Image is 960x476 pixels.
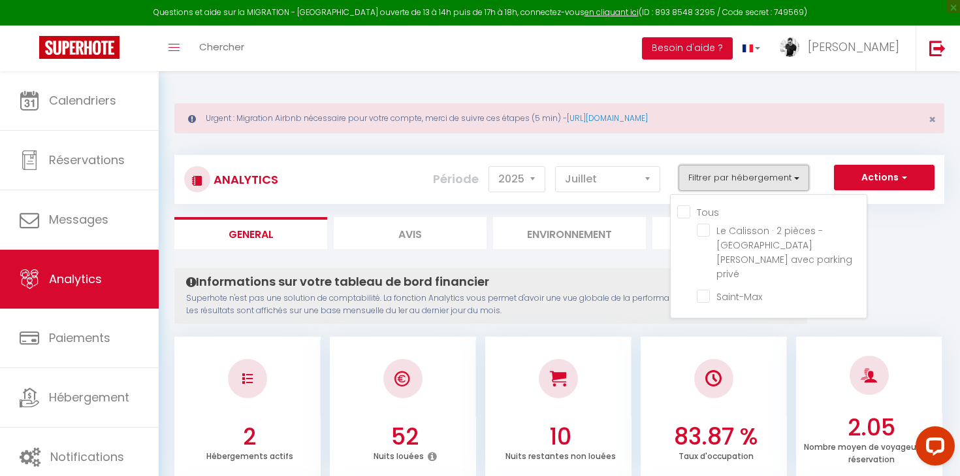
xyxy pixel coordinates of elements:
li: Avis [334,217,487,249]
label: Période [433,165,479,194]
h3: 2.05 [803,414,939,441]
span: Hébergement [49,389,129,405]
span: Analytics [49,271,102,287]
button: Filtrer par hébergement [679,165,809,191]
h3: 52 [337,423,473,450]
span: [PERSON_NAME] [808,39,899,55]
img: Super Booking [39,36,120,59]
button: Besoin d'aide ? [642,37,733,59]
img: NO IMAGE [242,373,253,384]
p: Nuits louées [374,448,424,462]
span: Notifications [50,449,124,465]
h3: Analytics [210,165,278,194]
h3: 2 [182,423,317,450]
h4: Informations sur votre tableau de bord financier [186,275,795,289]
li: Environnement [493,217,646,249]
span: Calendriers [49,92,116,109]
p: Nuits restantes non louées [505,448,616,462]
span: Le Calisson · 2 pièces - [GEOGRAPHIC_DATA][PERSON_NAME] avec parking privé [716,224,852,280]
a: en cliquant ici [584,7,639,18]
span: Réservations [49,152,125,168]
a: [URL][DOMAIN_NAME] [567,112,648,124]
a: ... [PERSON_NAME] [770,25,916,71]
span: × [929,111,936,127]
iframe: LiveChat chat widget [905,421,960,476]
p: Superhote n'est pas une solution de comptabilité. La fonction Analytics vous permet d'avoir une v... [186,292,795,317]
span: Chercher [199,40,244,54]
h3: 10 [492,423,628,450]
span: Paiements [49,330,110,346]
button: Actions [834,165,935,191]
span: Messages [49,211,108,228]
li: General [174,217,327,249]
button: Close [929,114,936,126]
p: Nombre moyen de voyageurs par réservation [804,439,938,465]
img: ... [780,37,799,57]
li: Marché [652,217,805,249]
div: Urgent : Migration Airbnb nécessaire pour votre compte, merci de suivre ces étapes (5 min) - [174,103,944,133]
p: Hébergements actifs [206,448,293,462]
img: logout [929,40,946,56]
p: Taux d'occupation [679,448,754,462]
h3: 83.87 % [648,423,784,450]
a: Chercher [189,25,254,71]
